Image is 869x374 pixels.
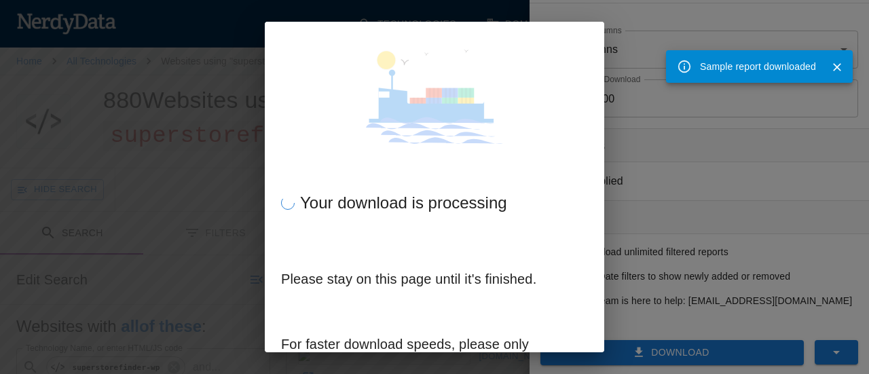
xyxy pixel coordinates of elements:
[281,246,588,312] h6: Please stay on this page until it's finished.
[827,57,847,77] button: Close
[801,278,853,329] iframe: Drift Widget Chat Controller
[700,54,816,79] div: Sample report downloaded
[276,49,593,144] img: undraw_Container_ship_ok1c.svg
[281,192,588,214] div: Your download is processing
